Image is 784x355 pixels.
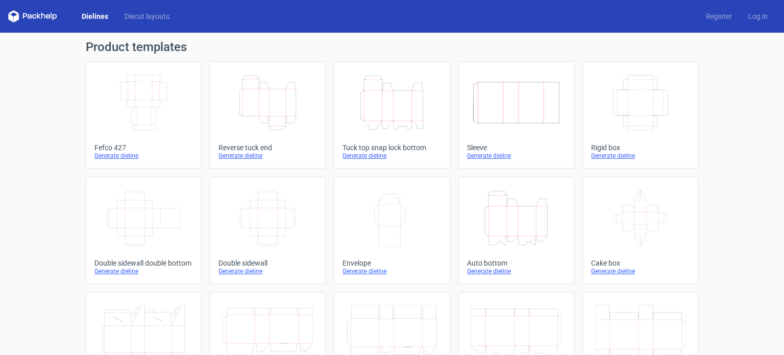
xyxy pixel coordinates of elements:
[467,259,566,267] div: Auto bottom
[210,61,326,169] a: Reverse tuck endGenerate dieline
[467,152,566,160] div: Generate dieline
[218,267,317,275] div: Generate dieline
[116,11,178,21] a: Diecut layouts
[458,177,574,284] a: Auto bottomGenerate dieline
[342,267,441,275] div: Generate dieline
[591,259,690,267] div: Cake box
[591,267,690,275] div: Generate dieline
[94,259,193,267] div: Double sidewall double bottom
[218,144,317,152] div: Reverse tuck end
[698,11,740,21] a: Register
[740,11,776,21] a: Log in
[210,177,326,284] a: Double sidewallGenerate dieline
[458,61,574,169] a: SleeveGenerate dieline
[582,61,698,169] a: Rigid boxGenerate dieline
[582,177,698,284] a: Cake boxGenerate dieline
[86,61,202,169] a: Fefco 427Generate dieline
[218,259,317,267] div: Double sidewall
[467,267,566,275] div: Generate dieline
[467,144,566,152] div: Sleeve
[86,41,698,53] h1: Product templates
[591,144,690,152] div: Rigid box
[342,259,441,267] div: Envelope
[334,61,450,169] a: Tuck top snap lock bottomGenerate dieline
[591,152,690,160] div: Generate dieline
[94,152,193,160] div: Generate dieline
[94,267,193,275] div: Generate dieline
[73,11,116,21] a: Dielines
[342,152,441,160] div: Generate dieline
[94,144,193,152] div: Fefco 427
[334,177,450,284] a: EnvelopeGenerate dieline
[342,144,441,152] div: Tuck top snap lock bottom
[86,177,202,284] a: Double sidewall double bottomGenerate dieline
[218,152,317,160] div: Generate dieline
